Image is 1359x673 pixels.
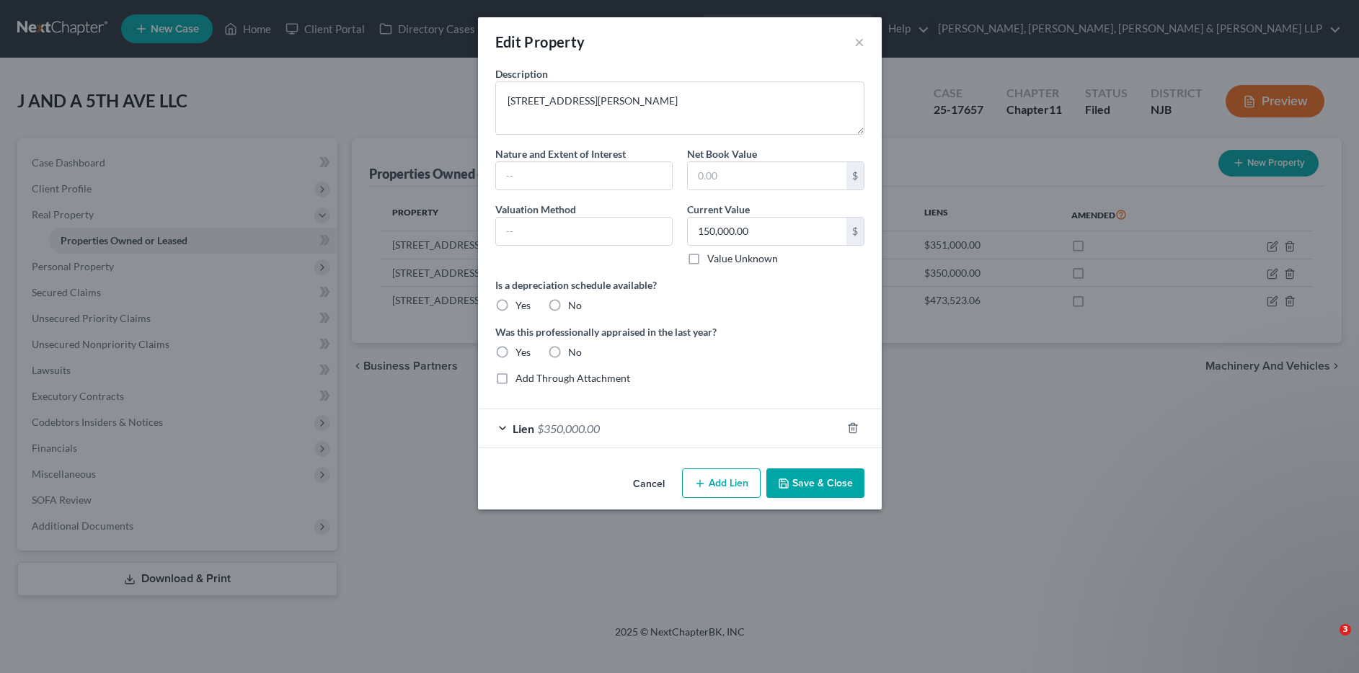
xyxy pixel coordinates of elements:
label: Nature and Extent of Interest [495,146,626,161]
div: Edit Property [495,32,585,52]
span: 3 [1340,624,1351,636]
label: No [568,298,582,313]
input: 0.00 [688,218,846,245]
label: No [568,345,582,360]
label: Description [495,66,548,81]
label: Is a depreciation schedule available? [495,277,864,293]
span: $350,000.00 [537,422,600,435]
input: -- [496,162,672,190]
button: Save & Close [766,468,864,499]
input: 0.00 [688,162,846,190]
label: Valuation Method [495,202,576,217]
label: Yes [515,345,531,360]
label: Add Through Attachment [515,371,630,385]
input: -- [496,218,672,245]
button: × [854,33,864,50]
label: Current Value [687,202,750,217]
div: $ [846,162,864,190]
label: Value Unknown [707,251,778,266]
label: Was this professionally appraised in the last year? [495,324,864,339]
label: Yes [515,298,531,313]
span: Lien [513,422,534,435]
label: Net Book Value [687,146,757,161]
button: Add Lien [682,468,761,499]
button: Cancel [621,470,676,499]
div: $ [846,218,864,245]
iframe: Intercom live chat [1310,624,1345,659]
